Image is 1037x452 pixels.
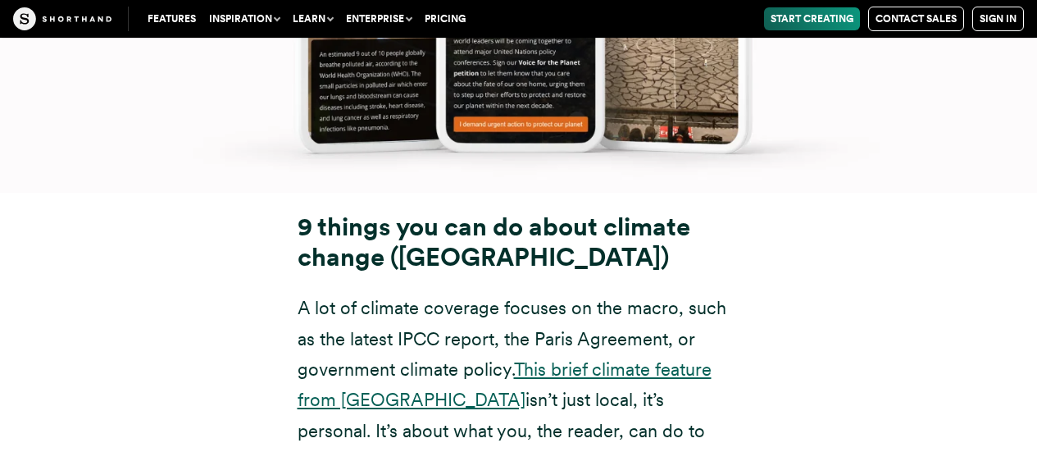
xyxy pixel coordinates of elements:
[298,212,690,272] strong: 9 things you can do about climate change ([GEOGRAPHIC_DATA])
[202,7,286,30] button: Inspiration
[141,7,202,30] a: Features
[764,7,860,30] a: Start Creating
[286,7,339,30] button: Learn
[13,7,111,30] img: The Craft
[339,7,418,30] button: Enterprise
[298,358,712,410] a: This brief climate feature from [GEOGRAPHIC_DATA]
[418,7,472,30] a: Pricing
[972,7,1024,31] a: Sign in
[868,7,964,31] a: Contact Sales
